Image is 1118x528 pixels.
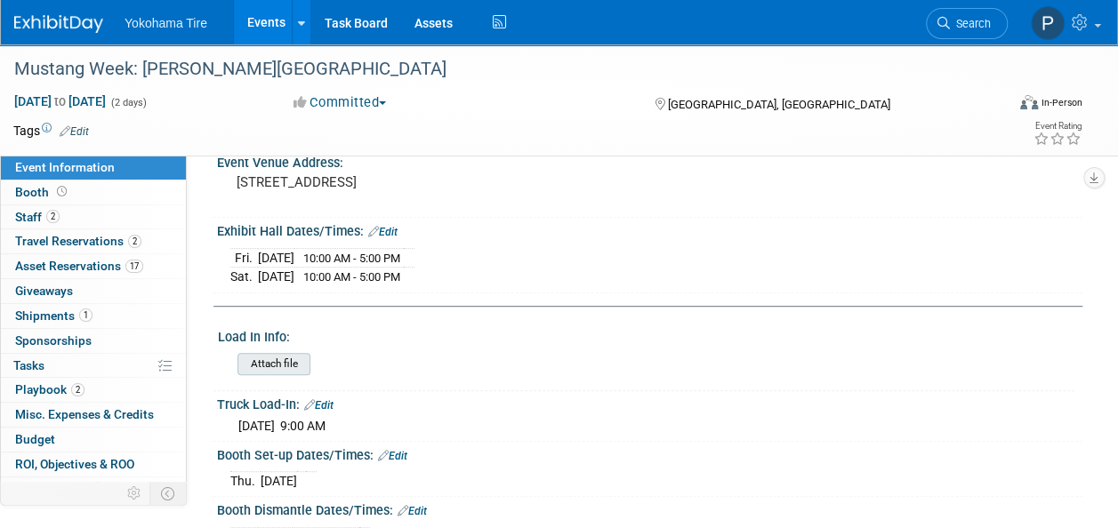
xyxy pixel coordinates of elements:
[1,452,186,476] a: ROI, Objectives & ROO
[15,160,115,174] span: Event Information
[53,185,70,198] span: Booth not reserved yet
[71,383,84,396] span: 2
[261,472,297,491] td: [DATE]
[230,268,258,286] td: Sat.
[109,97,147,108] span: (2 days)
[15,185,70,199] span: Booth
[15,432,55,446] span: Budget
[217,497,1082,520] div: Booth Dismantle Dates/Times:
[14,15,103,33] img: ExhibitDay
[1,156,186,180] a: Event Information
[13,358,44,372] span: Tasks
[230,472,261,491] td: Thu.
[13,122,89,140] td: Tags
[230,248,258,268] td: Fri.
[46,210,60,223] span: 2
[1,477,186,501] a: Attachments1
[15,333,92,348] span: Sponsorships
[1,279,186,303] a: Giveaways
[15,284,73,298] span: Giveaways
[128,235,141,248] span: 2
[217,391,1082,414] div: Truck Load-In:
[217,218,1082,241] div: Exhibit Hall Dates/Times:
[1,205,186,229] a: Staff2
[927,92,1082,119] div: Event Format
[303,252,400,265] span: 10:00 AM - 5:00 PM
[125,16,207,30] span: Yokohama Tire
[79,308,92,322] span: 1
[125,260,143,273] span: 17
[15,482,104,496] span: Attachments
[258,248,294,268] td: [DATE]
[1031,6,1065,40] img: Paris Hull
[15,259,143,273] span: Asset Reservations
[304,399,334,412] a: Edit
[52,94,68,108] span: to
[258,268,294,286] td: [DATE]
[119,482,150,505] td: Personalize Event Tab Strip
[60,125,89,138] a: Edit
[15,407,154,421] span: Misc. Expenses & Credits
[15,457,134,471] span: ROI, Objectives & ROO
[398,505,427,517] a: Edit
[218,324,1074,346] div: Load In Info:
[1,354,186,378] a: Tasks
[950,17,991,30] span: Search
[287,93,393,112] button: Committed
[1,254,186,278] a: Asset Reservations17
[15,382,84,396] span: Playbook
[1,180,186,204] a: Booth
[13,93,107,109] span: [DATE] [DATE]
[217,442,1082,465] div: Booth Set-up Dates/Times:
[15,210,60,224] span: Staff
[368,226,398,238] a: Edit
[150,482,187,505] td: Toggle Event Tabs
[1,329,186,353] a: Sponsorships
[926,8,1008,39] a: Search
[237,174,558,190] pre: [STREET_ADDRESS]
[1041,96,1082,109] div: In-Person
[378,450,407,462] a: Edit
[217,149,1082,172] div: Event Venue Address:
[1,378,186,402] a: Playbook2
[15,234,141,248] span: Travel Reservations
[1,428,186,452] a: Budget
[1034,122,1082,131] div: Event Rating
[91,482,104,495] span: 1
[1,229,186,253] a: Travel Reservations2
[15,308,92,323] span: Shipments
[668,98,890,111] span: [GEOGRAPHIC_DATA], [GEOGRAPHIC_DATA]
[1020,95,1038,109] img: Format-Inperson.png
[1,403,186,427] a: Misc. Expenses & Credits
[8,53,991,85] div: Mustang Week: [PERSON_NAME][GEOGRAPHIC_DATA]
[1,304,186,328] a: Shipments1
[238,419,326,433] span: [DATE] 9:00 AM
[303,270,400,284] span: 10:00 AM - 5:00 PM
